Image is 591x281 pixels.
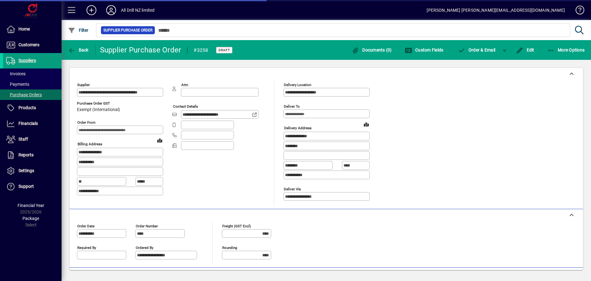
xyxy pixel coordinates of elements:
a: View on map [155,135,165,145]
a: Support [3,179,62,194]
a: Staff [3,132,62,147]
span: Back [68,48,89,52]
button: Custom Fields [403,44,445,56]
div: All Drill NZ limited [121,5,155,15]
mat-label: Rounding [222,245,237,250]
button: Back [66,44,90,56]
span: Supplier Purchase Order [103,27,152,33]
a: Reports [3,147,62,163]
div: Supplier Purchase Order [100,45,181,55]
span: Reports [18,152,34,157]
mat-label: Deliver via [284,187,301,191]
span: Support [18,184,34,189]
span: Products [18,105,36,110]
a: Products [3,100,62,116]
span: More Options [547,48,585,52]
span: Order & Email [458,48,495,52]
span: Financials [18,121,38,126]
div: [PERSON_NAME] [PERSON_NAME][EMAIL_ADDRESS][DOMAIN_NAME] [427,5,565,15]
span: Home [18,27,30,31]
a: Financials [3,116,62,131]
span: Edit [516,48,534,52]
a: View on map [361,119,371,129]
a: Invoices [3,68,62,79]
button: Filter [66,25,90,36]
span: Settings [18,168,34,173]
span: Filter [68,28,89,33]
a: Payments [3,79,62,89]
span: Documents (0) [352,48,392,52]
span: Purchase Order GST [77,101,120,105]
span: Staff [18,137,28,142]
app-page-header-button: Back [62,44,95,56]
a: Knowledge Base [571,1,583,21]
mat-label: Supplier [77,83,90,87]
mat-label: Delivery Location [284,83,311,87]
button: More Options [546,44,586,56]
span: Purchase Orders [6,92,42,97]
a: Purchase Orders [3,89,62,100]
mat-label: Deliver To [284,104,300,109]
span: Package [22,216,39,221]
span: Custom Fields [405,48,444,52]
button: Order & Email [455,44,498,56]
span: Financial Year [18,203,44,208]
button: Profile [101,5,121,16]
a: Home [3,22,62,37]
span: Draft [219,48,230,52]
button: Add [82,5,101,16]
mat-label: Order date [77,224,94,228]
button: Documents (0) [350,44,393,56]
button: Edit [514,44,536,56]
mat-label: Order number [136,224,158,228]
mat-label: Order from [77,120,95,125]
a: Settings [3,163,62,179]
span: Invoices [6,71,26,76]
mat-label: Freight (GST excl) [222,224,251,228]
span: Customers [18,42,39,47]
span: Suppliers [18,58,36,63]
span: Payments [6,82,29,87]
div: #3258 [194,45,208,55]
mat-label: Attn [181,83,188,87]
mat-label: Required by [77,245,96,250]
a: Customers [3,37,62,53]
span: Exempt (International) [77,107,120,112]
mat-label: Ordered by [136,245,153,250]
